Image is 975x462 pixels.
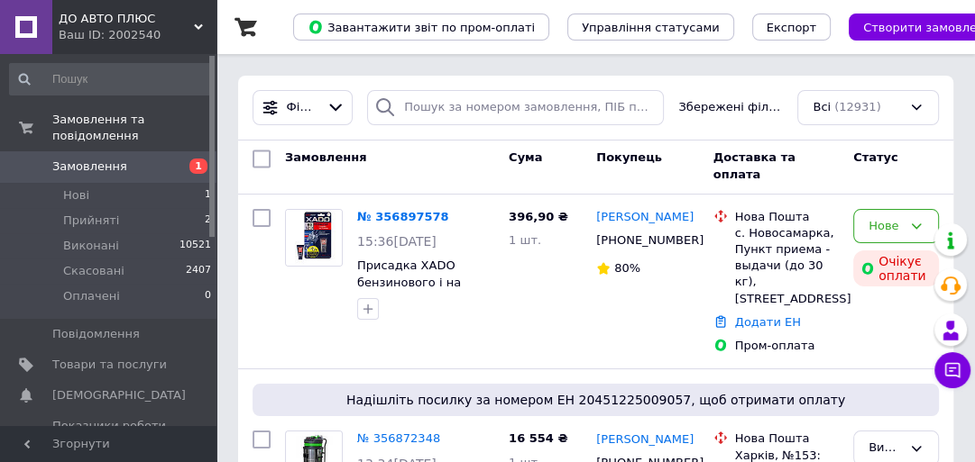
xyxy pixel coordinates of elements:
span: Нові [63,187,89,204]
span: Cума [509,151,542,165]
span: Статус [853,151,898,165]
div: Ваш ID: 2002540 [59,27,216,43]
div: Виконано [869,439,902,457]
span: 1 шт. [509,233,541,247]
span: 2407 [186,263,211,279]
span: 1 [189,159,207,174]
a: № 356872348 [357,431,440,445]
span: Показники роботи компанії [52,418,167,450]
span: Виконані [63,238,119,254]
a: Фото товару [285,209,343,267]
div: [PHONE_NUMBER] [593,229,687,252]
span: 10521 [179,238,211,254]
span: 15:36[DATE] [357,234,437,249]
a: Додати ЕН [735,315,801,329]
span: Прийняті [63,213,119,229]
span: ДО АВТО ПЛЮС [59,11,194,27]
span: Замовлення [285,151,366,165]
a: [PERSON_NAME] [596,209,694,226]
span: 80% [614,261,640,275]
span: Доставка та оплата [713,151,796,182]
span: Повідомлення [52,326,140,342]
span: Замовлення та повідомлення [52,112,216,144]
span: Покупець [596,151,662,165]
span: [DEMOGRAPHIC_DATA] [52,387,186,403]
span: Фільтри [287,99,319,116]
div: Пром-оплата [735,338,839,354]
span: 396,90 ₴ [509,210,568,223]
a: № 356897578 [357,210,449,223]
span: Завантажити звіт по пром-оплаті [308,19,535,35]
div: с. Новосамарка, Пункт приема - выдачи (до 30 кг), [STREET_ADDRESS] [735,225,839,307]
div: Нова Пошта [735,430,839,447]
input: Пошук [9,63,213,95]
span: Експорт [767,21,817,34]
span: Скасовані [63,263,124,279]
span: 1 [205,187,211,204]
div: Нова Пошта [735,209,839,225]
span: 0 [205,288,211,304]
button: Управління статусами [567,14,734,41]
button: Завантажити звіт по пром-оплаті [293,14,549,41]
span: Управління статусами [582,21,720,34]
div: Очікує оплати [853,250,939,286]
span: 2 [205,213,211,229]
span: Оплачені [63,288,120,304]
div: Нове [869,217,902,236]
span: Всі [813,99,831,116]
input: Пошук за номером замовлення, ПІБ покупця, номером телефону, Email, номером накладної [367,90,664,125]
span: 16 554 ₴ [509,431,567,445]
img: Фото товару [286,210,342,266]
span: (12931) [834,100,881,113]
a: Присадка XADO бензинового і на зрідженому газі двигунів EX120 Ревіталізант туба 8мл XA 10335 [357,258,493,356]
span: Збережені фільтри: [678,99,783,116]
button: Експорт [752,14,832,41]
span: Замовлення [52,159,127,175]
a: [PERSON_NAME] [596,431,694,448]
button: Чат з покупцем [934,352,970,388]
span: Товари та послуги [52,357,167,373]
span: Надішліть посилку за номером ЕН 20451225009057, щоб отримати оплату [260,391,932,409]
